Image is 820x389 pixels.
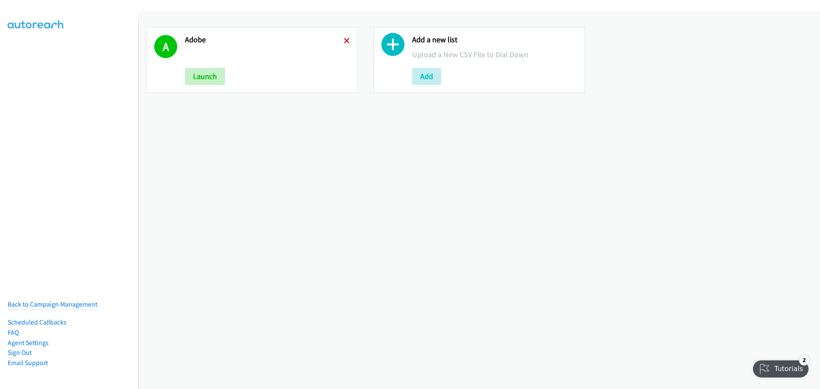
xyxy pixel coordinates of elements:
[8,328,19,336] a: FAQ
[185,35,344,45] h2: Adobe
[412,49,577,60] p: Upload a New CSV File to Dial Down
[8,300,97,308] a: Back to Campaign Management
[8,318,67,326] a: Scheduled Callbacks
[748,352,814,383] iframe: Checklist
[8,348,32,357] a: Sign Out
[412,68,441,85] button: Add
[154,35,177,58] h1: A
[185,68,225,85] button: Launch
[412,35,577,45] h2: Add a new list
[8,339,49,347] a: Agent Settings
[8,359,48,367] a: Email Support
